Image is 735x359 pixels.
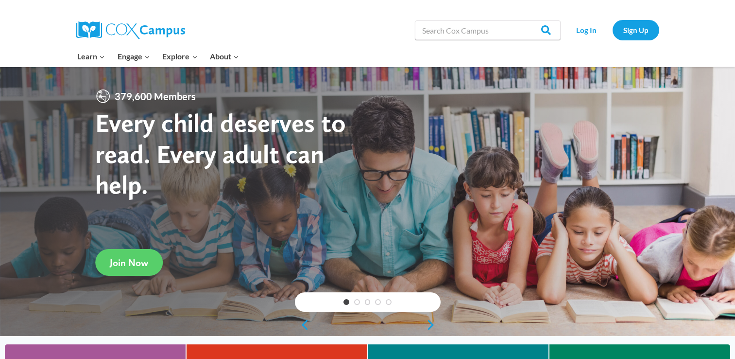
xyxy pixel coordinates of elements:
strong: Every child deserves to read. Every adult can help. [95,107,346,200]
span: Engage [118,50,150,63]
a: Log In [565,20,608,40]
nav: Secondary Navigation [565,20,659,40]
a: 5 [386,299,392,305]
a: 4 [375,299,381,305]
a: previous [295,319,309,331]
span: Learn [77,50,105,63]
a: Join Now [95,249,163,276]
img: Cox Campus [76,21,185,39]
a: 2 [354,299,360,305]
span: 379,600 Members [111,89,200,104]
div: content slider buttons [295,315,441,335]
span: Explore [162,50,197,63]
a: Sign Up [613,20,659,40]
span: Join Now [110,257,148,269]
span: About [210,50,239,63]
a: next [426,319,441,331]
a: 1 [343,299,349,305]
a: 3 [365,299,371,305]
input: Search Cox Campus [415,20,561,40]
nav: Primary Navigation [71,46,245,67]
